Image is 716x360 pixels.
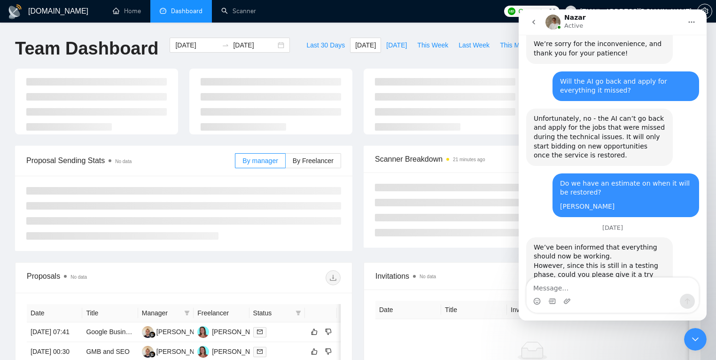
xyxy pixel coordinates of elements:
span: Invitations [375,270,689,282]
span: No data [70,274,87,280]
span: This Week [417,40,448,50]
a: homeHome [113,7,141,15]
a: KL[PERSON_NAME] [197,328,266,335]
img: KL [197,326,209,338]
button: Last Week [453,38,495,53]
button: Last 30 Days [301,38,350,53]
button: setting [697,4,712,19]
img: upwork-logo.png [508,8,515,15]
span: Status [253,308,292,318]
div: [PERSON_NAME] [156,346,210,357]
span: Last 30 Days [306,40,345,50]
a: GMB and SEO [86,348,130,355]
span: Last Week [459,40,490,50]
div: We’ve been informed that everything should now be working.However, since this is still in a testi... [8,228,154,295]
span: 26 [549,6,556,16]
button: like [309,326,320,337]
div: [PERSON_NAME] [212,346,266,357]
textarea: Message… [8,268,180,284]
span: filter [182,306,192,320]
span: Manager [142,308,180,318]
input: Start date [175,40,218,50]
button: This Week [412,38,453,53]
td: Google Business Profile Optimization for Gastronomy Business [82,322,138,342]
div: We’ve been informed that everything should now be working. However, since this is still in a test... [15,234,147,289]
span: [DATE] [355,40,376,50]
button: [DATE] [381,38,412,53]
span: By Freelancer [293,157,334,164]
img: logo [8,4,23,19]
button: dislike [323,326,334,337]
span: swap-right [222,41,229,49]
time: 21 minutes ago [453,157,485,162]
span: No data [420,274,436,279]
span: filter [294,306,303,320]
span: Dashboard [171,7,202,15]
a: searchScanner [221,7,256,15]
span: [DATE] [386,40,407,50]
button: Upload attachment [45,288,52,296]
button: Send a message… [161,284,176,299]
button: Gif picker [30,288,37,296]
a: AS[PERSON_NAME] [142,328,210,335]
button: This Month [495,38,537,53]
iframe: Intercom live chat [684,328,707,351]
h1: Team Dashboard [15,38,158,60]
a: Google Business Profile Optimization for Gastronomy Business [86,328,270,336]
span: dashboard [160,8,166,14]
span: to [222,41,229,49]
img: KL [197,346,209,358]
span: mail [257,329,263,335]
button: dislike [323,346,334,357]
img: AS [142,346,154,358]
span: Proposal Sending Stats [26,155,235,166]
button: like [309,346,320,357]
div: [PERSON_NAME] [156,327,210,337]
a: setting [697,8,712,15]
iframe: Intercom live chat [519,9,707,321]
input: End date [233,40,276,50]
a: KL[PERSON_NAME] [197,347,266,355]
span: Scanner Breakdown [375,153,690,165]
img: gigradar-bm.png [149,351,156,358]
div: Nazar says… [8,228,180,315]
th: Freelancer [194,304,249,322]
button: Emoji picker [15,288,22,296]
th: Title [82,304,138,322]
span: like [311,328,318,336]
button: [DATE] [350,38,381,53]
span: user [568,8,574,15]
span: dislike [325,328,332,336]
span: like [311,348,318,355]
th: Manager [138,304,194,322]
span: This Month [500,40,532,50]
th: Date [27,304,82,322]
img: AS [142,326,154,338]
span: No data [115,159,132,164]
span: filter [184,310,190,316]
span: By manager [242,157,278,164]
img: gigradar-bm.png [149,331,156,338]
div: [PERSON_NAME] [212,327,266,337]
span: mail [257,349,263,354]
span: dislike [325,348,332,355]
span: setting [698,8,712,15]
th: Invitation Letter [507,301,573,319]
div: Proposals [27,270,184,285]
th: Title [441,301,507,319]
